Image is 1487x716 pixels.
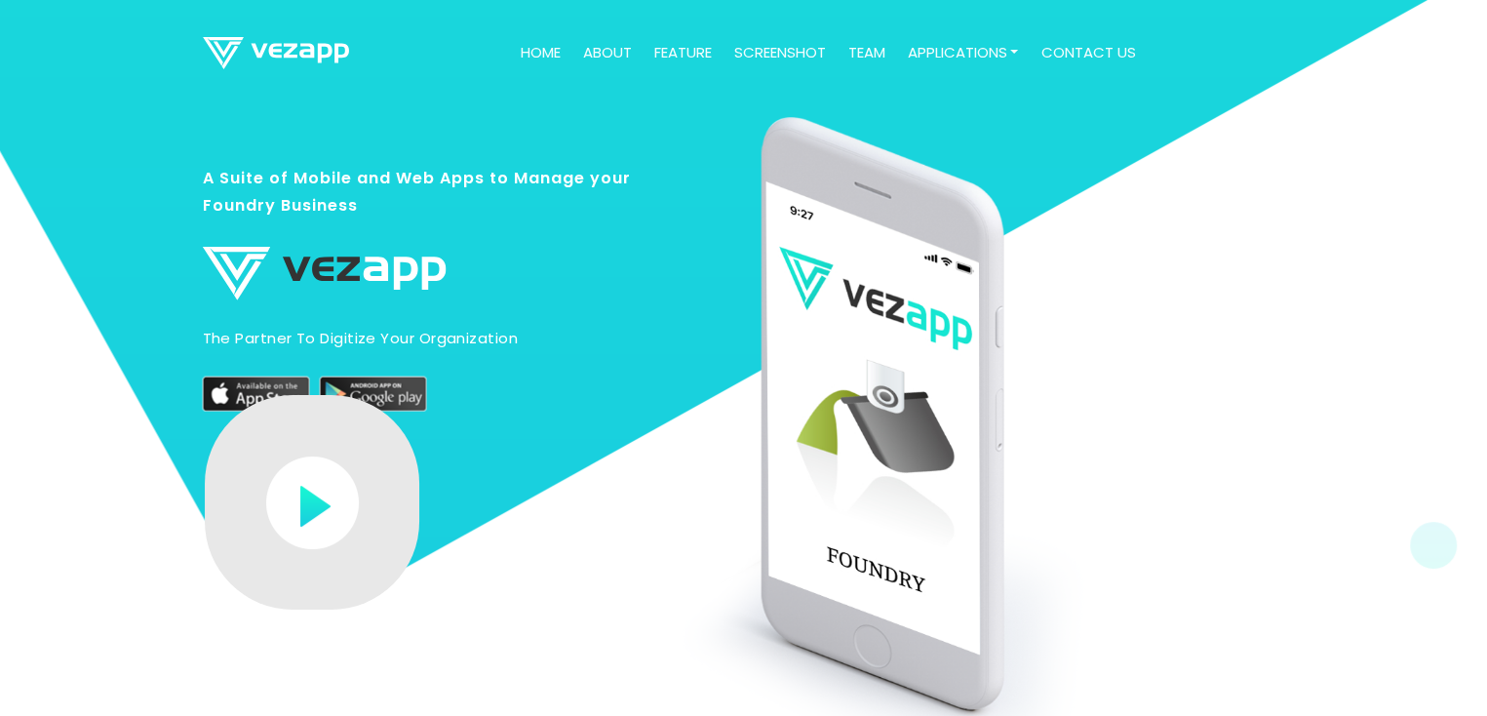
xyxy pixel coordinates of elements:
[203,325,656,351] p: The partner to digitize your organization
[841,34,893,72] a: team
[575,34,640,72] a: about
[1033,34,1143,72] a: contact us
[266,457,359,549] img: play-button
[900,34,1027,72] a: Applications
[320,377,427,412] img: play-store
[203,37,349,69] img: logo
[726,34,834,72] a: screenshot
[203,164,656,238] h3: A Suite of Mobile and Web Apps to Manage your Foundry Business
[513,34,568,72] a: Home
[203,377,310,412] img: appstore
[646,34,720,72] a: feature
[203,246,447,299] img: logo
